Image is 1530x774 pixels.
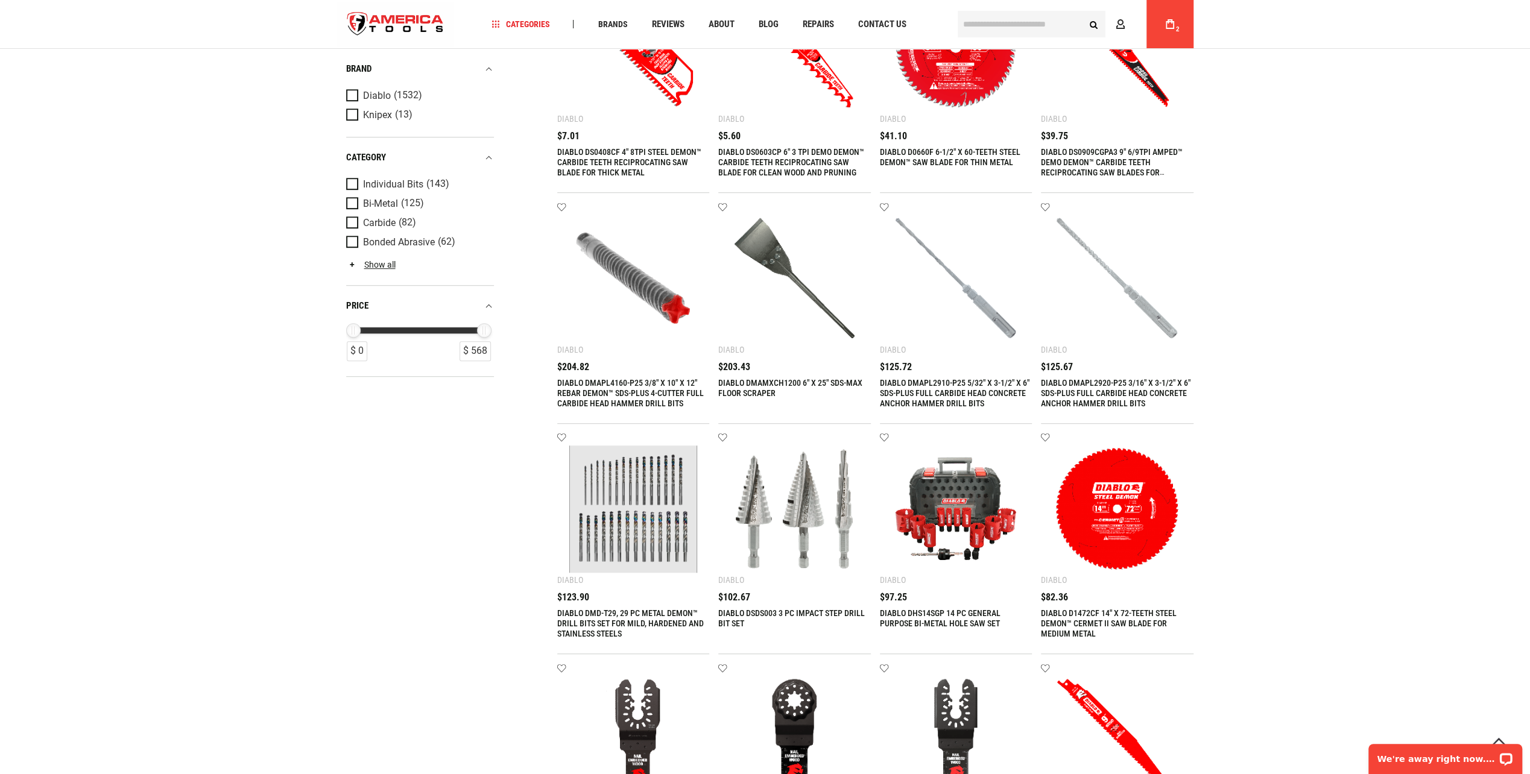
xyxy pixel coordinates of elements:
span: Repairs [802,20,833,29]
div: Brand [346,61,494,77]
iframe: LiveChat chat widget [1361,736,1530,774]
span: $41.10 [880,131,907,141]
span: $203.43 [718,362,750,372]
img: DIABLO DMAPL2920-P25 3/16 [1053,214,1181,342]
a: Blog [753,16,783,33]
div: $ 568 [460,341,491,361]
img: DIABLO DMAMXCH1200 6 [730,214,859,342]
span: (62) [438,238,455,248]
span: Diablo [363,90,391,101]
span: 2 [1176,26,1180,33]
a: Categories [486,16,555,33]
a: DIABLO DSDS003 3 PC IMPACT STEP DRILL BIT SET [718,608,865,628]
span: $7.01 [557,131,580,141]
a: Carbide (82) [346,216,491,230]
a: DIABLO DHS14SGP 14 PC GENERAL PURPOSE BI-METAL HOLE SAW SET [880,608,1001,628]
span: Bi-Metal [363,198,398,209]
span: $125.72 [880,362,912,372]
div: Product Filters [346,48,494,377]
span: Brands [598,20,627,28]
img: DIABLO DMD-T29, 29 PC METAL DEMON™ DRILL BITS SET FOR MILD, HARDENED AND STAINLESS STEELS [569,445,698,573]
div: $ 0 [347,341,367,361]
a: Reviews [646,16,689,33]
a: Contact Us [852,16,911,33]
a: Individual Bits (143) [346,178,491,191]
a: DIABLO DMAPL2910-P25 5/32" X 3-1/2" X 6" SDS-PLUS FULL CARBIDE HEAD CONCRETE ANCHOR HAMMER DRILL ... [880,378,1029,408]
div: Diablo [880,114,906,124]
div: Diablo [557,575,583,585]
div: price [346,298,494,314]
div: Diablo [718,345,744,354]
div: Diablo [718,575,744,585]
span: $82.36 [1041,593,1068,602]
a: DIABLO DS0909CGPA3 9" 6/9TPI AMPED™ DEMO DEMON™ CARBIDE TEETH RECIPROCATING SAW BLADES FOR GENERA... [1041,147,1183,187]
img: America Tools [337,2,454,47]
a: Bi-Metal (125) [346,197,491,210]
span: $102.67 [718,593,750,602]
div: Diablo [1041,575,1067,585]
a: Knipex (13) [346,109,491,122]
span: $39.75 [1041,131,1068,141]
span: Knipex [363,110,392,121]
img: DIABLO DHS14SGP 14 PC GENERAL PURPOSE BI-METAL HOLE SAW SET [892,445,1020,573]
a: About [703,16,739,33]
span: (82) [399,218,416,228]
span: (13) [395,110,413,121]
span: Categories [492,20,549,28]
span: $204.82 [557,362,589,372]
a: DIABLO DS0408CF 4" 8TPI STEEL DEMON™ CARBIDE TEETH RECIPROCATING SAW BLADE FOR THICK METAL [557,147,701,177]
span: (125) [401,199,424,209]
span: (1532) [394,91,422,101]
span: Reviews [651,20,684,29]
span: Individual Bits [363,179,423,190]
span: (143) [426,180,449,190]
a: Brands [592,16,633,33]
div: Diablo [880,575,906,585]
a: DIABLO D1472CF 14" X 72-TEETH STEEL DEMON™ CERMET II SAW BLADE FOR MEDIUM METAL [1041,608,1177,638]
button: Search [1083,13,1105,36]
span: $125.67 [1041,362,1073,372]
a: DIABLO DMAPL2920-P25 3/16" X 3-1/2" X 6" SDS-PLUS FULL CARBIDE HEAD CONCRETE ANCHOR HAMMER DRILL ... [1041,378,1190,408]
a: DIABLO DMAPL4160-P25 3/8" X 10" X 12" REBAR DEMON™ SDS-PLUS 4-CUTTER FULL CARBIDE HEAD HAMMER DRI... [557,378,704,408]
div: category [346,149,494,166]
a: Show all [346,260,396,269]
a: Diablo (1532) [346,89,491,102]
div: Diablo [1041,345,1067,354]
div: Diablo [557,345,583,354]
span: Carbide [363,218,396,228]
div: Diablo [1041,114,1067,124]
span: About [708,20,734,29]
div: Diablo [718,114,744,124]
span: Bonded Abrasive [363,237,435,248]
span: $5.60 [718,131,741,141]
span: $123.90 [557,593,589,602]
a: DIABLO DS0603CP 6" 3 TPI DEMO DEMON™ CARBIDE TEETH RECIPROCATING SAW BLADE FOR CLEAN WOOD AND PRU... [718,147,864,177]
div: Diablo [557,114,583,124]
a: DIABLO DMAMXCH1200 6" X 25" SDS-MAX FLOOR SCRAPER [718,378,862,398]
a: Bonded Abrasive (62) [346,236,491,249]
span: Blog [758,20,778,29]
img: DIABLO DSDS003 3 PC IMPACT STEP DRILL BIT SET [730,445,859,573]
a: DIABLO DMD-T29, 29 PC METAL DEMON™ DRILL BITS SET FOR MILD, HARDENED AND STAINLESS STEELS [557,608,704,638]
span: Contact Us [858,20,906,29]
div: Diablo [880,345,906,354]
span: $97.25 [880,593,907,602]
img: DIABLO DMAPL2910-P25 5/32 [892,214,1020,342]
img: DIABLO D1472CF 14 [1053,445,1181,573]
a: DIABLO D0660F 6-1/2" X 60-TEETH STEEL DEMON™ SAW BLADE FOR THIN METAL [880,147,1020,167]
img: DIABLO DMAPL4160-P25 3/8 [569,214,698,342]
a: Repairs [797,16,839,33]
a: store logo [337,2,454,47]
